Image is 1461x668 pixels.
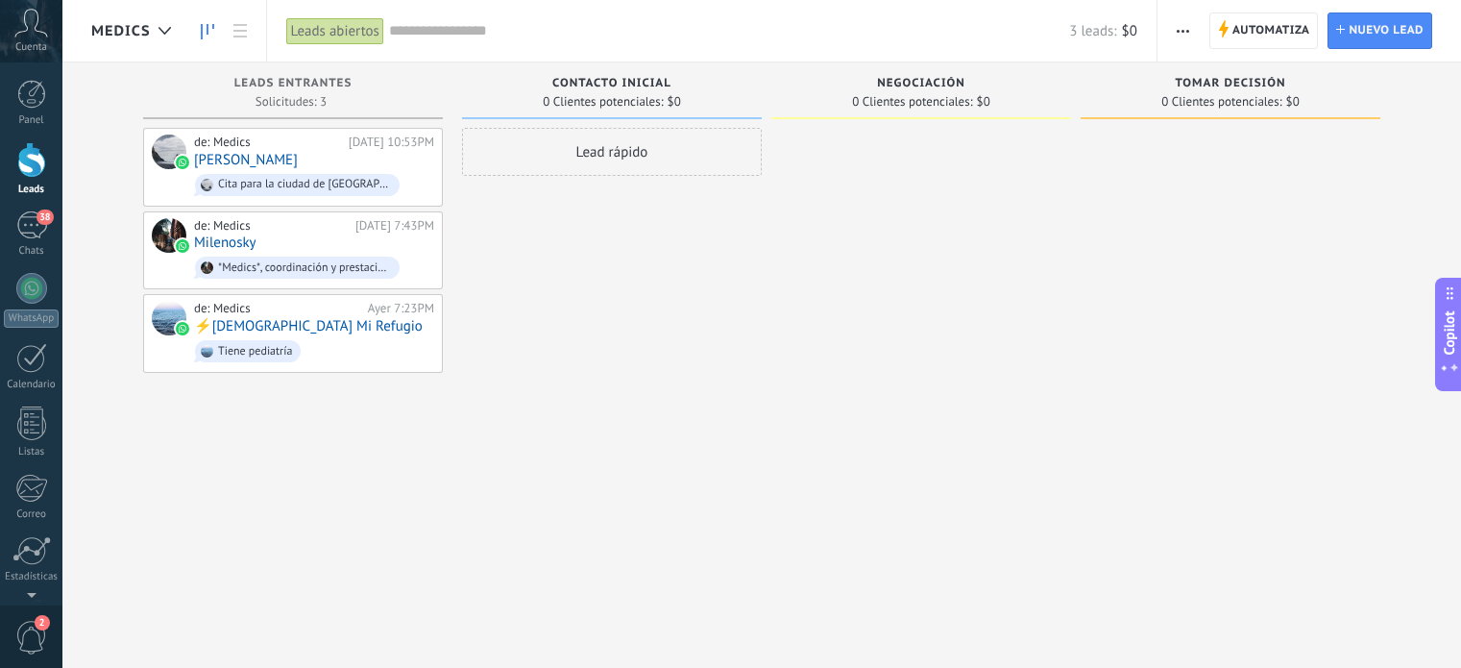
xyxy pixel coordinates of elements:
[1161,96,1281,108] span: 0 Clientes potenciales:
[194,301,361,316] div: de: Medics
[368,301,434,316] div: Ayer 7:23PM
[256,96,327,108] span: Solicitudes: 3
[543,96,663,108] span: 0 Clientes potenciales:
[852,96,972,108] span: 0 Clientes potenciales:
[15,41,47,54] span: Cuenta
[1090,77,1371,93] div: Tomar decisión
[355,218,434,234] div: [DATE] 7:43PM
[35,615,50,631] span: 2
[194,152,298,168] a: [PERSON_NAME]
[1169,12,1197,49] button: Más
[4,245,60,258] div: Chats
[1069,22,1116,40] span: 3 leads:
[194,135,342,150] div: de: Medics
[668,96,681,108] span: $0
[176,156,189,169] img: waba.svg
[37,210,53,225] span: 38
[4,114,60,127] div: Panel
[152,301,186,335] div: ⚡️Dios Mi Refugio
[877,77,965,90] span: Negociación
[153,77,433,93] div: Leads Entrantes
[286,17,384,45] div: Leads abiertos
[1286,96,1300,108] span: $0
[191,12,224,50] a: Leads
[218,178,391,191] div: Cita para la ciudad de [GEOGRAPHIC_DATA]
[1327,12,1432,49] a: Nuevo lead
[194,318,423,334] a: ⚡️[DEMOGRAPHIC_DATA] Mi Refugio
[4,184,60,196] div: Leads
[4,309,59,328] div: WhatsApp
[1122,22,1137,40] span: $0
[462,128,762,176] div: Lead rápido
[1209,12,1319,49] a: Automatiza
[194,235,256,251] a: Milenosky
[472,77,752,93] div: Contacto inicial
[1232,13,1310,48] span: Automatiza
[218,345,292,359] div: Tiene pediatría
[4,508,60,521] div: Correo
[1440,310,1459,355] span: Copilot
[176,322,189,335] img: waba.svg
[1349,13,1424,48] span: Nuevo lead
[4,446,60,458] div: Listas
[91,22,151,40] span: Medics
[4,379,60,391] div: Calendario
[152,135,186,169] div: Carlos Avendaño
[218,261,391,275] div: *Medics*, coordinación y prestación de servicios médicos. Nos encargamos de gestionar tus servici...
[176,239,189,253] img: waba.svg
[194,218,349,234] div: de: Medics
[977,96,990,108] span: $0
[224,12,256,50] a: Lista
[1175,77,1285,90] span: Tomar decisión
[234,77,353,90] span: Leads Entrantes
[349,135,434,150] div: [DATE] 10:53PM
[552,77,671,90] span: Contacto inicial
[152,218,186,253] div: Milenosky
[4,571,60,583] div: Estadísticas
[781,77,1061,93] div: Negociación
